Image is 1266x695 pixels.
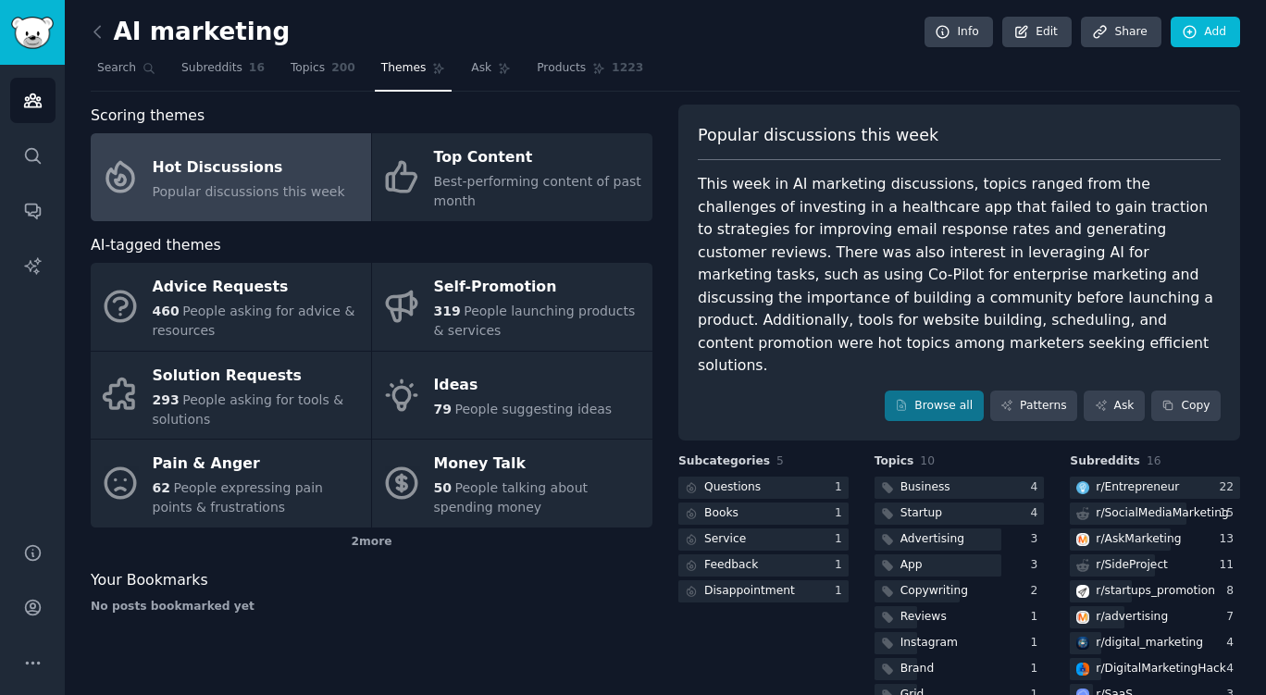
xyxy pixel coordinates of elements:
img: startups_promotion [1076,585,1089,598]
span: 319 [434,304,461,318]
div: 1 [835,479,849,496]
div: Solution Requests [153,361,362,391]
span: 16 [1147,454,1161,467]
div: Pain & Anger [153,450,362,479]
a: Feedback1 [678,554,849,577]
a: Advertising3 [875,528,1045,552]
a: Advice Requests460People asking for advice & resources [91,263,371,351]
span: Popular discussions this week [698,124,938,147]
div: Brand [900,661,935,677]
a: advertisingr/advertising7 [1070,606,1240,629]
div: Questions [704,479,761,496]
a: Solution Requests293People asking for tools & solutions [91,352,371,440]
div: 11 [1219,557,1240,574]
a: Search [91,54,162,92]
a: startups_promotionr/startups_promotion8 [1070,580,1240,603]
div: Advertising [900,531,964,548]
span: Search [97,60,136,77]
span: People asking for tools & solutions [153,392,344,427]
span: People asking for advice & resources [153,304,355,338]
div: 4 [1031,505,1045,522]
img: digital_marketing [1076,637,1089,650]
a: Edit [1002,17,1072,48]
span: 79 [434,402,452,416]
div: 15 [1219,505,1240,522]
div: Ideas [434,371,613,401]
a: Info [925,17,993,48]
span: Subreddits [1070,453,1140,470]
a: Ask [1084,391,1145,422]
div: 2 [1031,583,1045,600]
a: Hot DiscussionsPopular discussions this week [91,133,371,221]
div: r/ SideProject [1096,557,1168,574]
div: Startup [900,505,942,522]
div: r/ advertising [1096,609,1168,626]
a: Products1223 [530,54,650,92]
div: r/ AskMarketing [1096,531,1181,548]
span: People suggesting ideas [454,402,612,416]
a: Browse all [885,391,984,422]
a: Top ContentBest-performing content of past month [372,133,652,221]
span: 10 [920,454,935,467]
a: Ask [465,54,517,92]
a: Entrepreneurr/Entrepreneur22 [1070,477,1240,500]
a: Reviews1 [875,606,1045,629]
a: r/SideProject11 [1070,554,1240,577]
div: Disappointment [704,583,795,600]
div: 4 [1031,479,1045,496]
span: Best-performing content of past month [434,174,641,208]
div: 2 more [91,527,652,557]
a: Pain & Anger62People expressing pain points & frustrations [91,440,371,527]
div: r/ DigitalMarketingHack [1096,661,1226,677]
div: 1 [835,505,849,522]
div: 1 [835,583,849,600]
div: 8 [1226,583,1240,600]
a: Books1 [678,503,849,526]
div: Books [704,505,738,522]
div: Advice Requests [153,273,362,303]
span: People expressing pain points & frustrations [153,480,323,515]
div: 3 [1031,531,1045,548]
div: Self-Promotion [434,273,643,303]
div: 4 [1226,661,1240,677]
a: Business4 [875,477,1045,500]
a: r/SocialMediaMarketing15 [1070,503,1240,526]
a: App3 [875,554,1045,577]
span: Topics [875,453,914,470]
span: AI-tagged themes [91,234,221,257]
a: Self-Promotion319People launching products & services [372,263,652,351]
div: 13 [1219,531,1240,548]
span: 460 [153,304,180,318]
span: 200 [331,60,355,77]
div: App [900,557,923,574]
div: 7 [1226,609,1240,626]
div: r/ SocialMediaMarketing [1096,505,1228,522]
div: Money Talk [434,450,643,479]
a: Brand1 [875,658,1045,681]
div: 4 [1226,635,1240,652]
span: Scoring themes [91,105,205,128]
a: Money Talk50People talking about spending money [372,440,652,527]
div: Feedback [704,557,758,574]
div: Hot Discussions [153,153,345,182]
div: r/ Entrepreneur [1096,479,1179,496]
img: GummySearch logo [11,17,54,49]
div: 1 [835,557,849,574]
a: Themes [375,54,453,92]
h2: AI marketing [91,18,290,47]
a: AskMarketingr/AskMarketing13 [1070,528,1240,552]
span: 293 [153,392,180,407]
img: Entrepreneur [1076,481,1089,494]
a: Instagram1 [875,632,1045,655]
div: 1 [1031,635,1045,652]
div: This week in AI marketing discussions, topics ranged from the challenges of investing in a health... [698,173,1221,378]
span: Subcategories [678,453,770,470]
span: 16 [249,60,265,77]
div: No posts bookmarked yet [91,599,652,615]
a: Patterns [990,391,1077,422]
a: Disappointment1 [678,580,849,603]
img: advertising [1076,611,1089,624]
span: Subreddits [181,60,242,77]
span: 1223 [612,60,643,77]
a: DigitalMarketingHackr/DigitalMarketingHack4 [1070,658,1240,681]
